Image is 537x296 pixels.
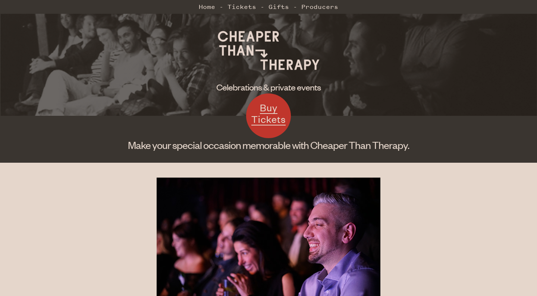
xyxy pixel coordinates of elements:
a: Buy Tickets [246,93,291,138]
span: Buy Tickets [251,101,286,125]
h1: Make your special occasion memorable with Cheaper Than Therapy. [81,138,456,152]
img: Cheaper Than Therapy [213,22,324,78]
